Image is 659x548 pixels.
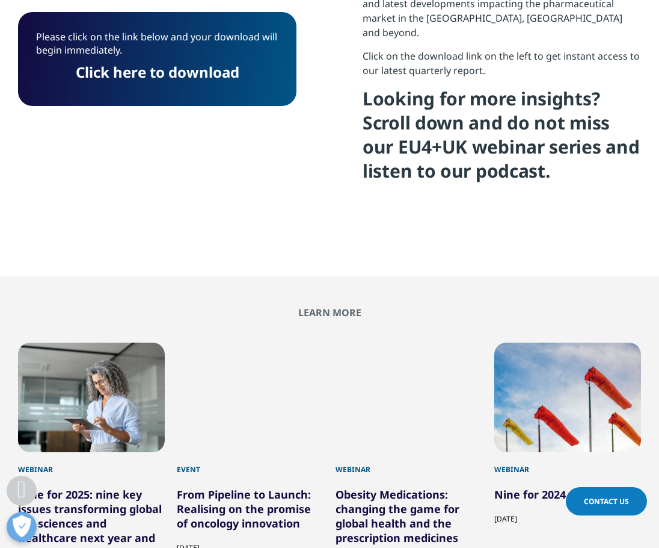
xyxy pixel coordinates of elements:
[7,512,37,542] button: Abrir preferencias
[177,452,323,475] div: Event
[363,87,641,192] h4: Looking for more insights? Scroll down and do not miss our EU4+UK webinar series and listen to ou...
[566,487,647,515] a: Contact Us
[18,307,641,319] h2: Learn More
[18,452,165,475] div: Webinar
[584,496,629,506] span: Contact Us
[494,452,641,475] div: Webinar
[76,62,239,82] a: Click here to download
[363,49,641,87] p: Click on the download link on the left to get instant access to our latest quarterly report.
[177,487,311,531] a: From Pipeline to Launch: Realising on the promise of oncology innovation
[36,30,278,66] p: Please click on the link below and your download will begin immediately.
[494,487,633,502] a: Nine for 2024 and Beyond
[336,452,482,475] div: Webinar
[494,502,641,525] div: [DATE]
